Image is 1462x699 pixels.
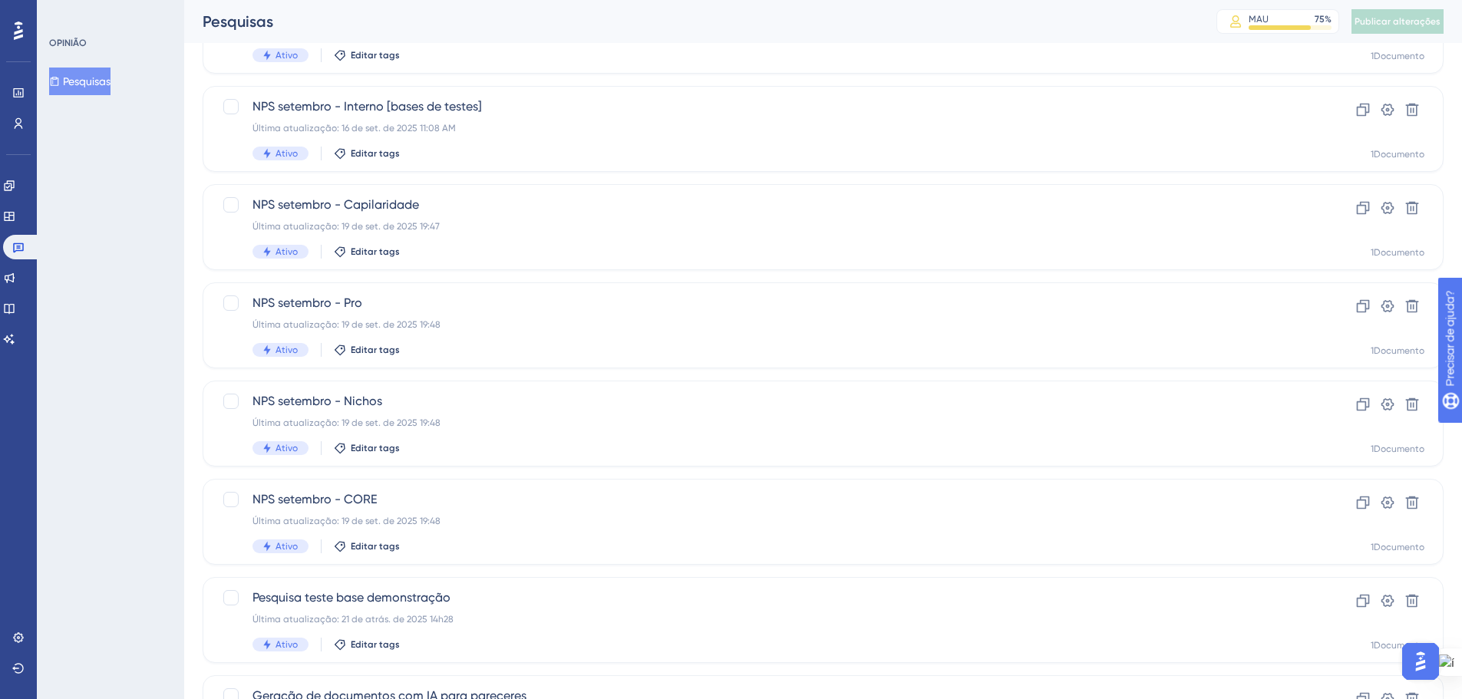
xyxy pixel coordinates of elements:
font: 1Documento [1371,149,1424,160]
font: Editar tags [351,50,400,61]
font: Ativo [276,345,298,355]
font: Ativo [276,541,298,552]
font: NPS setembro - CORE [252,492,377,506]
font: % [1325,14,1332,25]
button: Editar tags [334,246,400,258]
font: Editar tags [351,246,400,257]
font: NPS setembro - Nichos [252,394,382,408]
font: NPS setembro - Capilaridade [252,197,419,212]
font: Última atualização: 16 de set. de 2025 11:08 AM [252,123,456,134]
font: 1Documento [1371,542,1424,552]
font: Editar tags [351,443,400,453]
button: Pesquisas [49,68,111,95]
button: Editar tags [334,442,400,454]
button: Editar tags [334,540,400,552]
font: MAU [1249,14,1269,25]
font: 75 [1315,14,1325,25]
font: Ativo [276,246,298,257]
button: Publicar alterações [1351,9,1444,34]
font: Editar tags [351,541,400,552]
button: Editar tags [334,147,400,160]
button: Editar tags [334,344,400,356]
font: Última atualização: 21 de atrás. de 2025 14h28 [252,614,454,625]
font: Última atualização: 19 de set. de 2025 19:48 [252,417,441,428]
iframe: Iniciador do Assistente de IA do UserGuiding [1398,638,1444,684]
font: 1Documento [1371,345,1424,356]
font: Pesquisa teste base demonstração [252,590,450,605]
font: OPINIÃO [49,38,87,48]
font: Publicar alterações [1355,16,1441,27]
font: NPS setembro - Interno [bases de testes] [252,99,482,114]
font: Editar tags [351,148,400,159]
font: Ativo [276,50,298,61]
font: Última atualização: 19 de set. de 2025 19:47 [252,221,440,232]
font: Editar tags [351,345,400,355]
font: 1Documento [1371,247,1424,258]
button: Editar tags [334,49,400,61]
font: NPS setembro - Pro [252,295,362,310]
button: Editar tags [334,638,400,651]
font: 1Documento [1371,640,1424,651]
font: Ativo [276,443,298,453]
font: Pesquisas [203,12,273,31]
font: Ativo [276,148,298,159]
font: Última atualização: 19 de set. de 2025 19:48 [252,516,441,526]
font: Editar tags [351,639,400,650]
font: Pesquisas [63,75,111,87]
font: Ativo [276,639,298,650]
font: Última atualização: 19 de set. de 2025 19:48 [252,319,441,330]
font: 1Documento [1371,443,1424,454]
font: Precisar de ajuda? [36,7,132,18]
font: 1Documento [1371,51,1424,61]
